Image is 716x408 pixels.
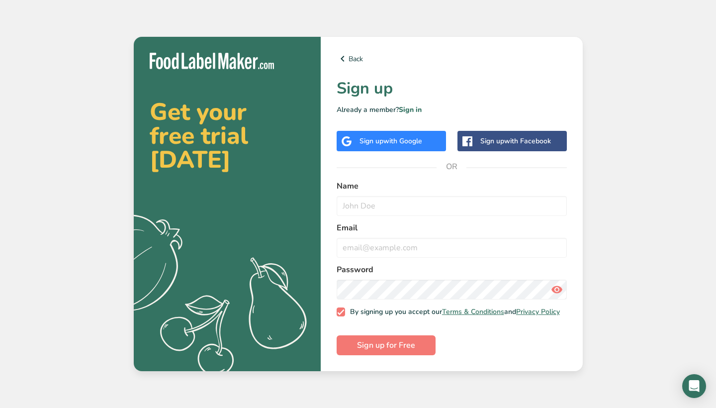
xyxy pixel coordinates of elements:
[682,374,706,398] div: Open Intercom Messenger
[337,335,436,355] button: Sign up for Free
[383,136,422,146] span: with Google
[337,196,567,216] input: John Doe
[437,152,466,182] span: OR
[150,100,305,172] h2: Get your free trial [DATE]
[442,307,504,316] a: Terms & Conditions
[359,136,422,146] div: Sign up
[150,53,274,69] img: Food Label Maker
[337,180,567,192] label: Name
[345,307,560,316] span: By signing up you accept our and
[337,53,567,65] a: Back
[516,307,560,316] a: Privacy Policy
[504,136,551,146] span: with Facebook
[399,105,422,114] a: Sign in
[337,77,567,101] h1: Sign up
[337,222,567,234] label: Email
[337,264,567,276] label: Password
[480,136,551,146] div: Sign up
[337,104,567,115] p: Already a member?
[337,238,567,258] input: email@example.com
[357,339,415,351] span: Sign up for Free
